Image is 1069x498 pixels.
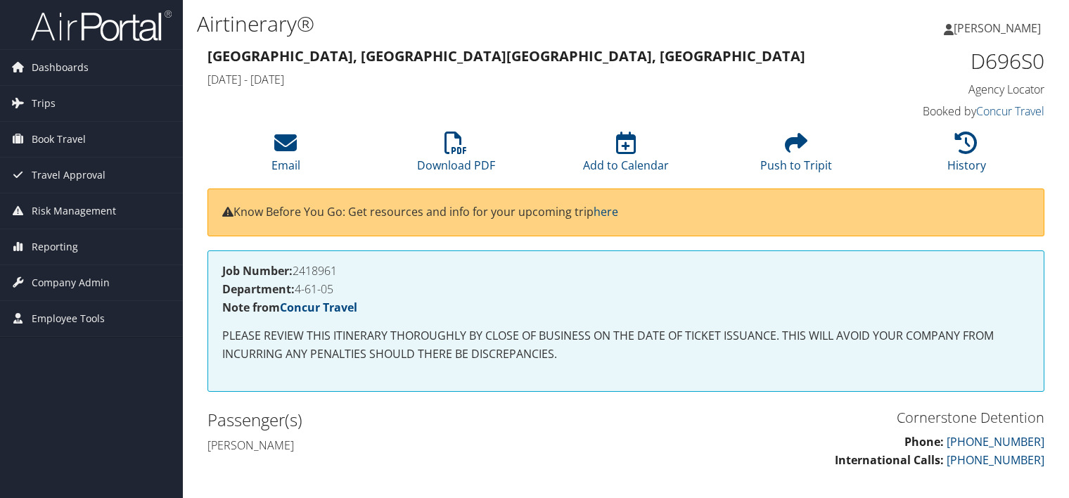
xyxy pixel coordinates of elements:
[197,9,769,39] h1: Airtinerary®
[32,50,89,85] span: Dashboards
[32,301,105,336] span: Employee Tools
[760,139,832,173] a: Push to Tripit
[835,452,944,468] strong: International Calls:
[207,72,830,87] h4: [DATE] - [DATE]
[947,452,1044,468] a: [PHONE_NUMBER]
[32,122,86,157] span: Book Travel
[594,204,618,219] a: here
[32,86,56,121] span: Trips
[207,408,615,432] h2: Passenger(s)
[207,46,805,65] strong: [GEOGRAPHIC_DATA], [GEOGRAPHIC_DATA] [GEOGRAPHIC_DATA], [GEOGRAPHIC_DATA]
[271,139,300,173] a: Email
[947,139,986,173] a: History
[222,265,1030,276] h4: 2418961
[851,82,1044,97] h4: Agency Locator
[222,300,357,315] strong: Note from
[207,438,615,453] h4: [PERSON_NAME]
[851,103,1044,119] h4: Booked by
[32,265,110,300] span: Company Admin
[947,434,1044,449] a: [PHONE_NUMBER]
[32,229,78,264] span: Reporting
[954,20,1041,36] span: [PERSON_NAME]
[222,327,1030,363] p: PLEASE REVIEW THIS ITINERARY THOROUGHLY BY CLOSE OF BUSINESS ON THE DATE OF TICKET ISSUANCE. THIS...
[904,434,944,449] strong: Phone:
[280,300,357,315] a: Concur Travel
[944,7,1055,49] a: [PERSON_NAME]
[851,46,1044,76] h1: D696S0
[31,9,172,42] img: airportal-logo.png
[417,139,495,173] a: Download PDF
[32,158,105,193] span: Travel Approval
[636,408,1044,428] h3: Cornerstone Detention
[222,263,293,279] strong: Job Number:
[222,283,1030,295] h4: 4-61-05
[222,281,295,297] strong: Department:
[976,103,1044,119] a: Concur Travel
[583,139,669,173] a: Add to Calendar
[222,203,1030,222] p: Know Before You Go: Get resources and info for your upcoming trip
[32,193,116,229] span: Risk Management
